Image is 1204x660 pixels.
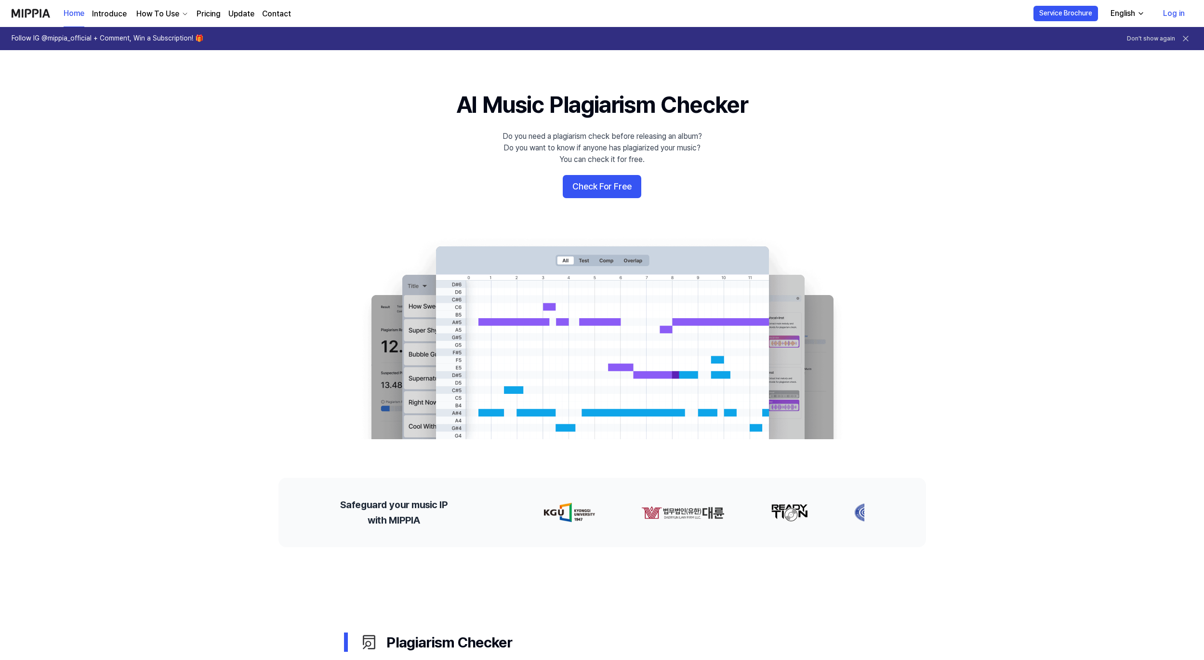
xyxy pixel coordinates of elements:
[134,8,189,20] button: How To Use
[197,8,221,20] a: Pricing
[1033,6,1098,21] button: Service Brochure
[456,89,748,121] h1: AI Music Plagiarism Checker
[1103,4,1151,23] button: English
[262,8,291,20] a: Contact
[1109,8,1137,19] div: English
[769,503,807,522] img: partner-logo-2
[340,497,448,528] h2: Safeguard your music IP with MIPPIA
[344,624,860,660] button: Plagiarism Checker
[359,632,860,652] div: Plagiarism Checker
[134,8,181,20] div: How To Use
[563,175,641,198] button: Check For Free
[92,8,127,20] a: Introduce
[12,34,203,43] h1: Follow IG @mippia_official + Comment, Win a Subscription! 🎁
[352,237,853,439] img: main Image
[64,0,84,27] a: Home
[640,503,723,522] img: partner-logo-1
[853,503,883,522] img: partner-logo-3
[228,8,254,20] a: Update
[1127,35,1175,43] button: Don't show again
[542,503,594,522] img: partner-logo-0
[503,131,702,165] div: Do you need a plagiarism check before releasing an album? Do you want to know if anyone has plagi...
